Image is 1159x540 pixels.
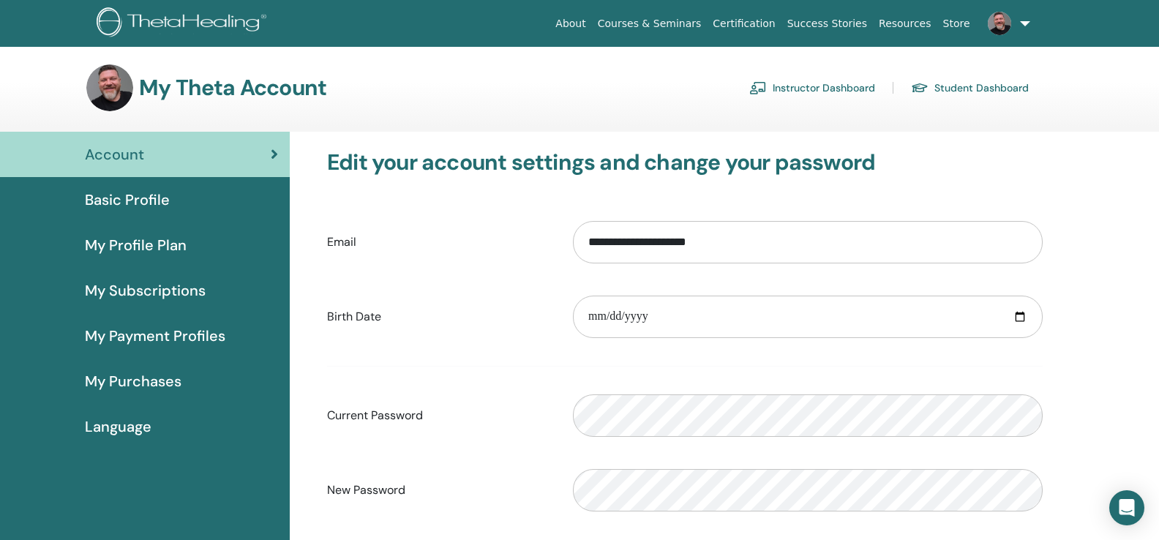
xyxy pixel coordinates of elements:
span: Language [85,416,151,438]
label: Birth Date [316,303,562,331]
img: default.jpg [988,12,1011,35]
img: default.jpg [86,64,133,111]
span: Basic Profile [85,189,170,211]
label: Current Password [316,402,562,430]
img: chalkboard-teacher.svg [749,81,767,94]
label: New Password [316,476,562,504]
h3: Edit your account settings and change your password [327,149,1043,176]
label: Email [316,228,562,256]
span: My Subscriptions [85,280,206,301]
span: My Purchases [85,370,181,392]
div: Open Intercom Messenger [1109,490,1144,525]
h3: My Theta Account [139,75,326,101]
img: graduation-cap.svg [911,82,929,94]
a: About [550,10,591,37]
a: Store [937,10,976,37]
span: My Payment Profiles [85,325,225,347]
img: logo.png [97,7,271,40]
a: Resources [873,10,937,37]
a: Student Dashboard [911,76,1029,100]
a: Success Stories [781,10,873,37]
a: Instructor Dashboard [749,76,875,100]
a: Certification [707,10,781,37]
span: Account [85,143,144,165]
span: My Profile Plan [85,234,187,256]
a: Courses & Seminars [592,10,708,37]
